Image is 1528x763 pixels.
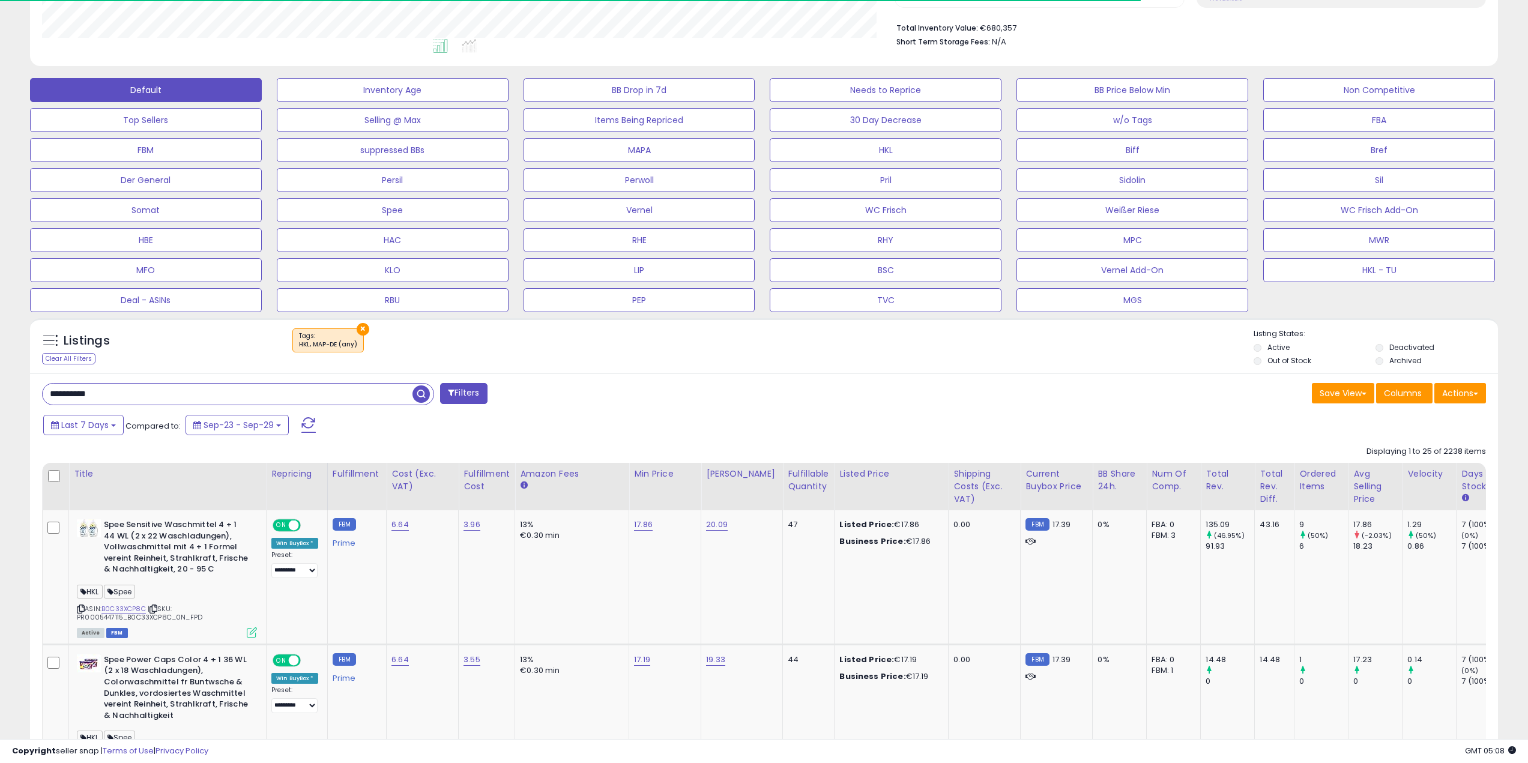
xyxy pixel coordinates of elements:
[839,671,905,682] b: Business Price:
[1016,258,1248,282] button: Vernel Add-On
[524,198,755,222] button: Vernel
[77,654,101,672] img: 410XKK-28YL._SL40_.jpg
[1260,519,1285,530] div: 43.16
[1206,654,1254,665] div: 14.48
[77,585,103,599] span: HKL
[125,420,181,432] span: Compared to:
[277,198,509,222] button: Spee
[30,258,262,282] button: MFO
[30,288,262,312] button: Deal - ASINs
[1353,468,1397,505] div: Avg Selling Price
[788,468,829,493] div: Fulfillable Quantity
[1263,228,1495,252] button: MWR
[992,36,1006,47] span: N/A
[706,654,725,666] a: 19.33
[464,468,510,493] div: Fulfillment Cost
[1407,468,1451,480] div: Velocity
[333,518,356,531] small: FBM
[1263,78,1495,102] button: Non Competitive
[524,258,755,282] button: LIP
[277,288,509,312] button: RBU
[1098,654,1137,665] div: 0%
[30,228,262,252] button: HBE
[1312,383,1374,403] button: Save View
[1416,531,1437,540] small: (50%)
[1461,676,1510,687] div: 7 (100%)
[520,530,620,541] div: €0.30 min
[1260,654,1285,665] div: 14.48
[1461,468,1505,493] div: Days In Stock
[839,536,939,547] div: €17.86
[520,654,620,665] div: 13%
[277,108,509,132] button: Selling @ Max
[520,480,527,491] small: Amazon Fees.
[1206,519,1254,530] div: 135.09
[1434,383,1486,403] button: Actions
[1299,468,1343,493] div: Ordered Items
[271,468,322,480] div: Repricing
[770,228,1001,252] button: RHY
[277,228,509,252] button: HAC
[1152,654,1191,665] div: FBA: 0
[1016,198,1248,222] button: Weißer Riese
[524,288,755,312] button: PEP
[74,468,261,480] div: Title
[788,654,825,665] div: 44
[1214,531,1245,540] small: (46.95%)
[1254,328,1498,340] p: Listing States:
[299,655,318,665] span: OFF
[1376,383,1433,403] button: Columns
[1267,355,1311,366] label: Out of Stock
[77,604,202,622] span: | SKU: PR0005447115_B0C33XCP8C_0N_FPD
[43,415,124,435] button: Last 7 Days
[953,519,1011,530] div: 0.00
[1206,541,1254,552] div: 91.93
[1260,468,1289,505] div: Total Rev. Diff.
[277,258,509,282] button: KLO
[896,20,1477,34] li: €680,357
[1299,676,1348,687] div: 0
[1152,665,1191,676] div: FBM: 1
[524,78,755,102] button: BB Drop in 7d
[1025,518,1049,531] small: FBM
[1389,342,1434,352] label: Deactivated
[61,419,109,431] span: Last 7 Days
[770,78,1001,102] button: Needs to Reprice
[1461,531,1478,540] small: (0%)
[1461,519,1510,530] div: 7 (100%)
[1299,519,1348,530] div: 9
[1353,541,1402,552] div: 18.23
[839,535,905,547] b: Business Price:
[1152,530,1191,541] div: FBM: 3
[1016,168,1248,192] button: Sidolin
[391,654,409,666] a: 6.64
[30,108,262,132] button: Top Sellers
[1407,519,1456,530] div: 1.29
[30,78,262,102] button: Default
[1016,78,1248,102] button: BB Price Below Min
[634,519,653,531] a: 17.86
[30,168,262,192] button: Der General
[64,333,110,349] h5: Listings
[333,534,377,548] div: Prime
[1461,666,1478,675] small: (0%)
[440,383,487,404] button: Filters
[333,653,356,666] small: FBM
[1267,342,1290,352] label: Active
[839,519,894,530] b: Listed Price:
[271,538,318,549] div: Win BuyBox *
[271,673,318,684] div: Win BuyBox *
[1407,654,1456,665] div: 0.14
[953,654,1011,665] div: 0.00
[1206,468,1249,493] div: Total Rev.
[1098,519,1137,530] div: 0%
[106,628,128,638] span: FBM
[464,654,480,666] a: 3.55
[42,353,95,364] div: Clear All Filters
[839,654,894,665] b: Listed Price:
[104,585,136,599] span: Spee
[101,604,146,614] a: B0C33XCP8C
[770,108,1001,132] button: 30 Day Decrease
[1389,355,1422,366] label: Archived
[770,198,1001,222] button: WC Frisch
